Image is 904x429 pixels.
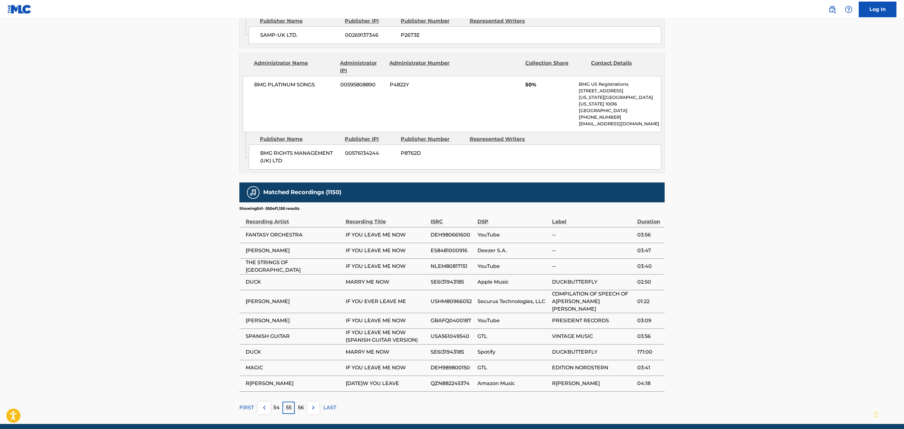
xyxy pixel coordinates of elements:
[298,404,304,411] p: 56
[286,404,292,411] p: 55
[842,3,855,16] div: Help
[552,231,634,239] span: --
[273,404,280,411] p: 54
[525,81,574,89] span: 50%
[346,298,427,305] span: IF YOU EVER LEAVE ME
[431,231,474,239] span: DEH980661600
[246,333,343,340] span: SPANISH GUITAR
[431,247,474,254] span: ES8481000916
[525,59,586,74] div: Collection Share
[431,298,474,305] span: USHM80966052
[579,81,661,88] p: BMG US Registrations
[552,290,634,313] span: COMPILATION OF SPEECH OF A[PERSON_NAME] [PERSON_NAME]
[401,31,465,39] span: P2673E
[477,278,549,286] span: Apple Music
[477,211,549,225] div: DSP
[552,278,634,286] span: DUCKBUTTERFLY
[340,81,385,89] span: 00595808890
[239,404,254,411] p: FIRST
[246,231,343,239] span: FANTASY ORCHESTRA
[8,5,32,14] img: MLC Logo
[552,263,634,270] span: --
[346,364,427,372] span: IF YOU LEAVE ME NOW
[552,348,634,356] span: DUCKBUTTERFLY
[826,3,839,16] a: Public Search
[246,380,343,387] span: R[PERSON_NAME]
[591,59,652,74] div: Contact Details
[477,333,549,340] span: GTL
[477,348,549,356] span: Spotify
[310,404,317,411] img: right
[829,6,836,13] img: search
[260,31,340,39] span: SAMP-UK LTD.
[579,114,661,121] p: [PHONE_NUMBER]
[637,211,662,225] div: Duration
[637,247,662,254] span: 03:47
[345,135,396,143] div: Publisher IPI
[552,211,634,225] div: Label
[239,206,299,211] p: Showing 541 - 550 of 1,150 results
[637,333,662,340] span: 03:56
[431,211,474,225] div: ISRC
[346,211,427,225] div: Recording Title
[345,31,396,39] span: 00269137346
[859,2,896,17] a: Log In
[260,135,340,143] div: Publisher Name
[346,278,427,286] span: MARRY ME NOW
[579,94,661,107] p: [US_STATE][GEOGRAPHIC_DATA][US_STATE] 10016
[254,59,335,74] div: Administrator Name
[874,405,878,424] div: Drag
[401,17,465,25] div: Publisher Number
[477,364,549,372] span: GTL
[246,348,343,356] span: DUCK
[477,298,549,305] span: Securus Technologies, LLC
[477,247,549,254] span: Deezer S.A.
[431,348,474,356] span: SE6I31943185
[431,317,474,324] span: GBAFQ0400187
[637,263,662,270] span: 03:40
[340,59,385,74] div: Administrator IPI
[401,135,465,143] div: Publisher Number
[477,380,549,387] span: Amazon Music
[579,121,661,127] p: [EMAIL_ADDRESS][DOMAIN_NAME]
[552,333,634,340] span: VINTAGE MUSIC
[346,263,427,270] span: IF YOU LEAVE ME NOW
[552,247,634,254] span: --
[390,81,451,89] span: P4822Y
[477,231,549,239] span: YouTube
[873,399,904,429] iframe: Chat Widget
[246,317,343,324] span: [PERSON_NAME]
[552,317,634,324] span: PRESIDENT RECORDS
[431,380,474,387] span: QZN882245374
[431,263,474,270] span: NLEM80817151
[246,298,343,305] span: [PERSON_NAME]
[431,333,474,340] span: USA561049540
[401,149,465,157] span: P8762D
[323,404,336,411] p: LAST
[246,247,343,254] span: [PERSON_NAME]
[263,189,341,196] h5: Matched Recordings (1150)
[389,59,450,74] div: Administrator Number
[637,348,662,356] span: 171:00
[260,17,340,25] div: Publisher Name
[345,149,396,157] span: 00576134244
[637,364,662,372] span: 03:41
[346,348,427,356] span: MARRY ME NOW
[579,88,661,94] p: [STREET_ADDRESS]
[637,317,662,324] span: 03:09
[260,149,340,165] span: BMG RIGHTS MANAGEMENT (UK) LTD
[345,17,396,25] div: Publisher IPI
[470,135,534,143] div: Represented Writers
[346,380,427,387] span: [DATE]W YOU LEAVE
[246,259,343,274] span: THE STRINGS OF [GEOGRAPHIC_DATA]
[845,6,852,13] img: help
[552,380,634,387] span: R[PERSON_NAME]
[346,247,427,254] span: IF YOU LEAVE ME NOW
[637,278,662,286] span: 02:50
[246,278,343,286] span: DUCK
[260,404,268,411] img: left
[470,17,534,25] div: Represented Writers
[249,189,257,196] img: Matched Recordings
[254,81,336,89] span: BMG PLATINUM SONGS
